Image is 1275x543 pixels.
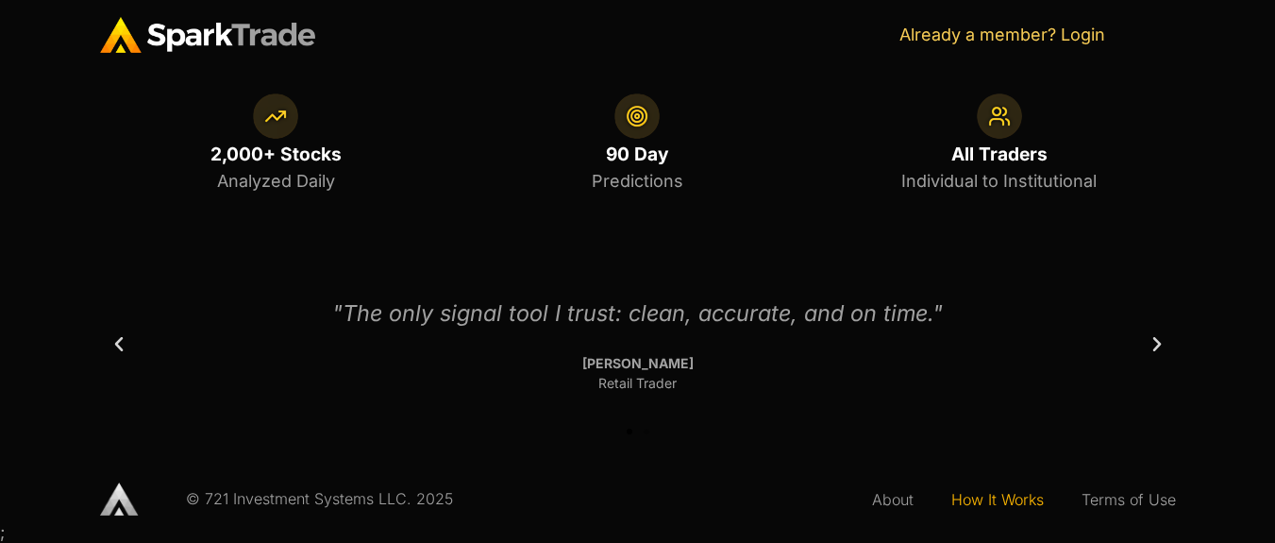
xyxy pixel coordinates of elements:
[899,25,1105,44] a: Already a member? Login
[582,373,694,393] span: Retail Trader
[582,353,694,373] span: [PERSON_NAME]
[606,143,669,165] span: 90 Day
[109,335,128,354] div: Previous slide
[100,170,452,192] p: Analyzed Daily
[213,489,453,508] span: 21 Investment Systems LLC. 2025
[853,478,932,521] a: About
[1063,478,1195,521] a: Terms of Use
[210,143,342,165] span: 2,000+ Stocks
[461,170,814,192] p: Predictions
[126,278,1149,412] div: 1 / 2
[932,478,1063,521] a: How It Works
[186,489,213,508] span: © 7
[126,278,1149,450] div: Slides
[951,143,1048,165] span: All Traders
[823,170,1175,192] p: Individual to Institutional
[644,429,649,434] span: Go to slide 2
[853,478,1195,521] nav: Menu
[1148,335,1166,354] div: Next slide
[627,429,632,434] span: Go to slide 1
[145,297,1130,330] div: "The only signal tool I trust: clean, accurate, and on time."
